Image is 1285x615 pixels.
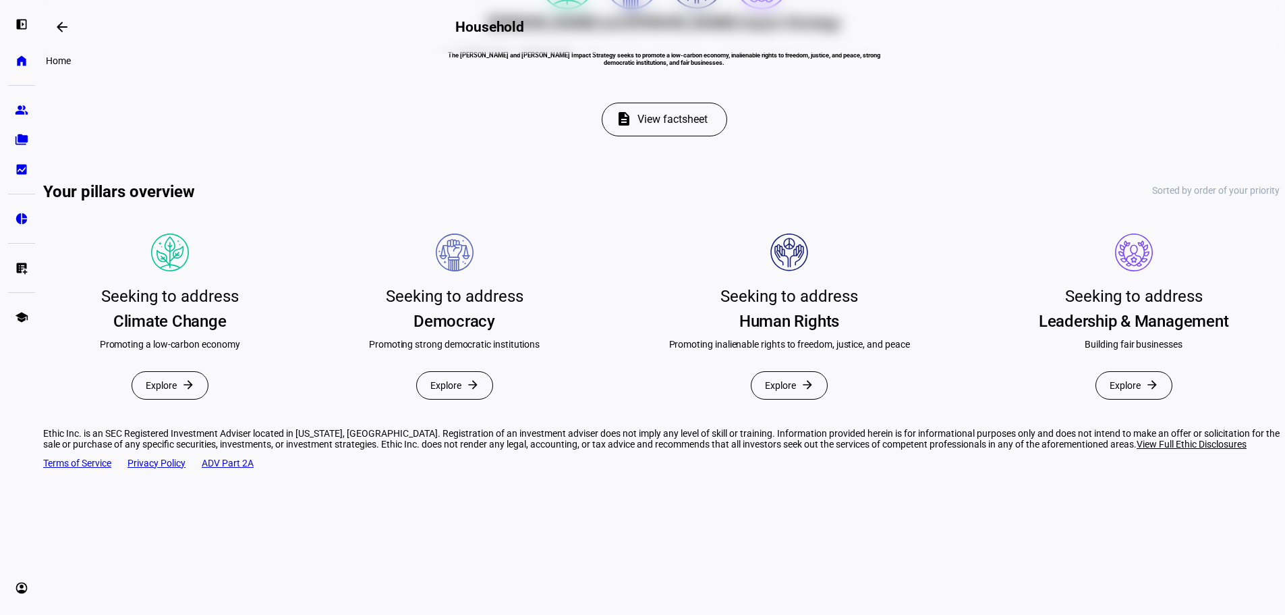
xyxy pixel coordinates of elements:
[15,581,28,595] eth-mat-symbol: account_circle
[15,18,28,31] eth-mat-symbol: left_panel_open
[151,234,189,271] img: Pillar icon
[1039,311,1228,332] div: Leadership & Management
[8,47,35,74] a: home
[616,111,632,127] mat-icon: description
[15,212,28,225] eth-mat-symbol: pie_chart
[1065,282,1203,311] div: Seeking to address
[602,103,727,136] button: View factsheet
[413,311,495,332] div: Democracy
[720,282,858,311] div: Seeking to address
[54,19,70,35] mat-icon: arrow_backwards
[436,234,474,271] img: Pillar icon
[132,371,208,400] button: Explore
[43,428,1285,450] div: Ethic Inc. is an SEC Registered Investment Adviser located in [US_STATE], [GEOGRAPHIC_DATA]. Regi...
[15,103,28,117] eth-mat-symbol: group
[8,126,35,153] a: folder_copy
[43,458,111,469] a: Terms of Service
[8,97,35,124] a: group
[127,458,185,469] a: Privacy Policy
[637,103,708,136] span: View factsheet
[15,133,28,146] eth-mat-symbol: folder_copy
[8,156,35,183] a: bid_landscape
[455,19,524,35] h2: Household
[369,338,540,351] div: Promoting strong democratic institutions
[445,51,884,66] h6: The [PERSON_NAME] and [PERSON_NAME] Impact Strategy seeks to promote a low-carbon economy, inalie...
[466,378,480,392] mat-icon: arrow_forward
[765,372,796,399] span: Explore
[1145,378,1159,392] mat-icon: arrow_forward
[40,53,76,69] div: Home
[416,371,493,400] button: Explore
[43,182,1285,201] h2: Your pillars overview
[1085,338,1182,351] div: Building fair businesses
[1137,439,1247,450] span: View Full Ethic Disclosures
[801,378,814,392] mat-icon: arrow_forward
[1110,372,1141,399] span: Explore
[739,311,839,332] div: Human Rights
[1095,371,1172,400] button: Explore
[386,282,523,311] div: Seeking to address
[669,338,910,351] div: Promoting inalienable rights to freedom, justice, and peace
[751,371,828,400] button: Explore
[430,372,461,399] span: Explore
[181,378,195,392] mat-icon: arrow_forward
[1152,185,1280,196] div: Sorted by order of your priority
[113,311,227,332] div: Climate Change
[1115,234,1153,271] img: Pillar icon
[15,54,28,68] eth-mat-symbol: home
[770,234,808,271] img: Pillar icon
[15,261,28,275] eth-mat-symbol: list_alt_add
[146,372,177,399] span: Explore
[202,458,254,469] a: ADV Part 2A
[101,282,239,311] div: Seeking to address
[15,311,28,324] eth-mat-symbol: school
[8,205,35,232] a: pie_chart
[15,163,28,176] eth-mat-symbol: bid_landscape
[100,338,240,351] div: Promoting a low-carbon economy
